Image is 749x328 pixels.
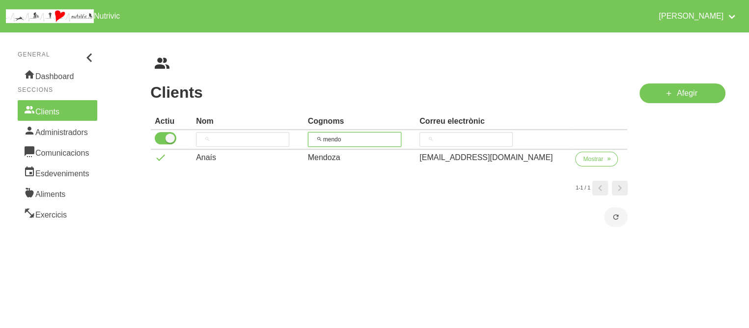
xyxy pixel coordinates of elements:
[575,152,618,170] a: Mostrar
[18,100,97,121] a: Clients
[639,83,725,103] a: Afegir
[196,152,300,164] div: Anaís
[18,121,97,141] a: Administradors
[18,65,97,85] a: Dashboard
[575,152,618,166] button: Mostrar
[677,87,697,99] span: Afegir
[612,181,628,195] a: Page 2.
[18,85,97,94] p: Seccions
[592,181,608,195] a: Page 0.
[18,203,97,224] a: Exercicis
[583,155,603,164] span: Mostrar
[18,141,97,162] a: Comunicacions
[155,115,188,127] div: Actiu
[150,83,628,101] h1: Clients
[18,162,97,183] a: Esdeveniments
[18,183,97,203] a: Aliments
[308,152,412,164] div: Mendoza
[150,56,725,72] nav: breadcrumbs
[653,4,743,28] a: [PERSON_NAME]
[6,9,94,23] img: company_logo
[419,152,567,164] div: [EMAIL_ADDRESS][DOMAIN_NAME]
[18,50,97,59] p: General
[308,115,412,127] div: Cognoms
[419,115,567,127] div: Correu electrònic
[576,184,590,192] small: 1-1 / 1
[196,115,300,127] div: Nom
